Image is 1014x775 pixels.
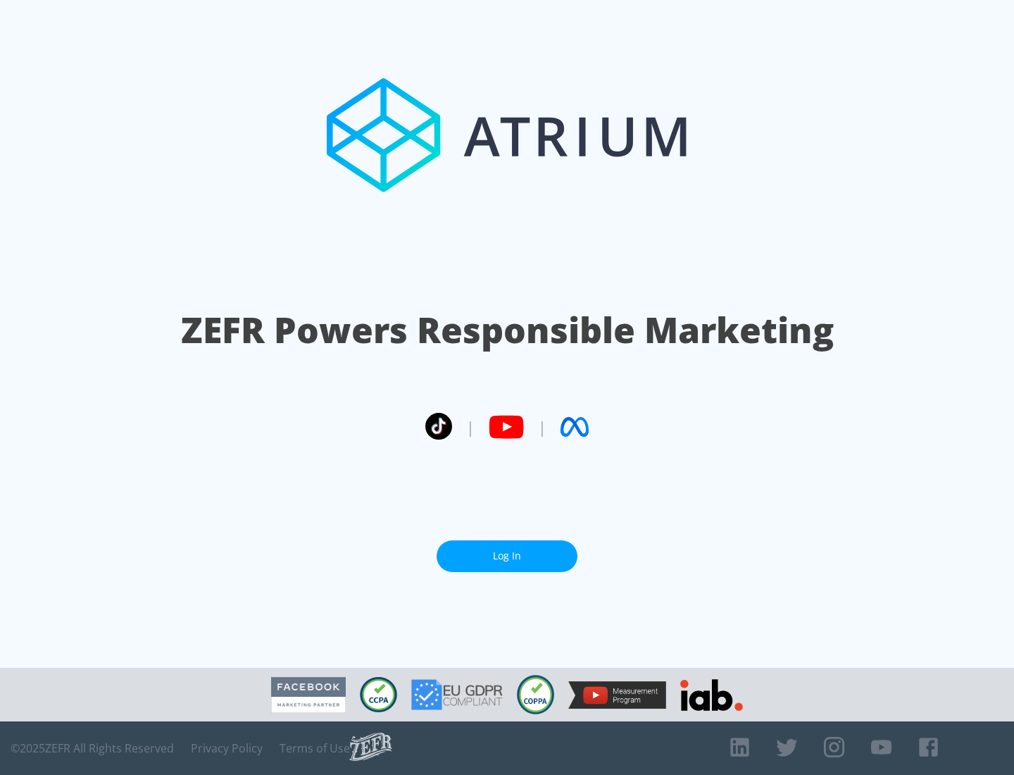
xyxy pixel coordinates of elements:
span: © 2025 ZEFR All Rights Reserved [11,741,174,755]
h1: ZEFR Powers Responsible Marketing [181,306,834,354]
span: | [466,416,475,438]
img: GDPR Compliant [411,679,503,710]
img: YouTube Measurement Program [568,681,666,709]
img: CCPA Compliant [360,677,397,712]
img: Facebook Marketing Partner [271,677,346,713]
a: Privacy Policy [191,741,263,755]
img: COPPA Compliant [517,675,554,714]
a: Log In [437,540,577,572]
a: Terms of Use [280,741,350,755]
span: | [538,416,546,438]
img: IAB [680,679,743,711]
